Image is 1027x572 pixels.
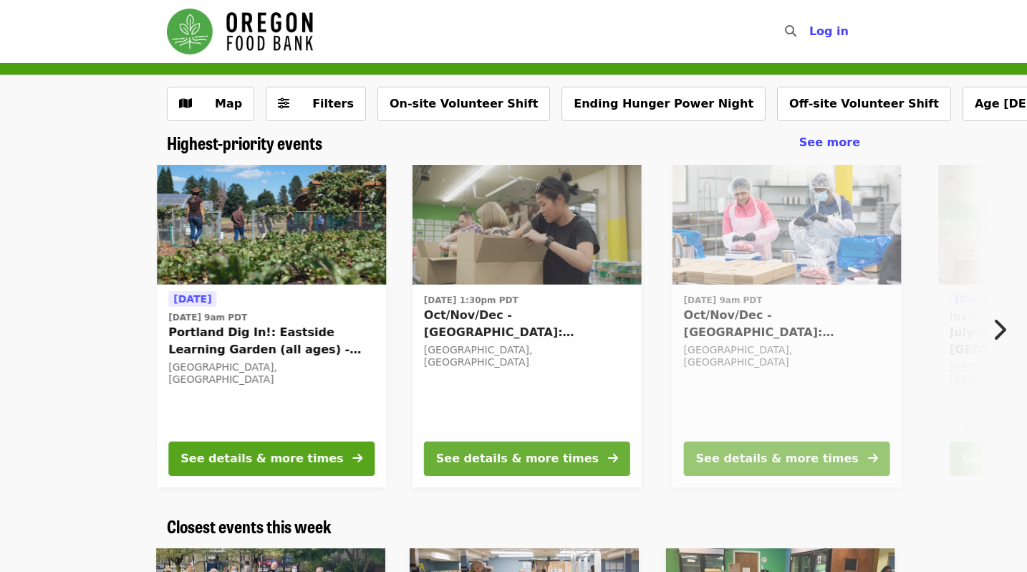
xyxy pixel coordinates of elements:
[168,361,375,386] div: [GEOGRAPHIC_DATA], [GEOGRAPHIC_DATA]
[672,165,902,285] img: Oct/Nov/Dec - Beaverton: Repack/Sort (age 10+) organized by Oregon Food Bank
[777,87,951,121] button: Off-site Volunteer Shift
[805,14,816,49] input: Search
[684,307,890,341] span: Oct/Nov/Dec - [GEOGRAPHIC_DATA]: Repack/Sort (age [DEMOGRAPHIC_DATA]+)
[167,133,322,153] a: Highest-priority events
[167,516,332,537] a: Closest events this week
[799,135,860,149] span: See more
[173,293,211,305] span: [DATE]
[684,442,890,476] button: See details & more times
[672,165,902,487] a: See details for "Oct/Nov/Dec - Beaverton: Repack/Sort (age 10+)"
[377,87,550,121] button: On-site Volunteer Shift
[278,97,289,110] i: sliders-h icon
[684,344,890,368] div: [GEOGRAPHIC_DATA], [GEOGRAPHIC_DATA]
[424,344,630,368] div: [GEOGRAPHIC_DATA], [GEOGRAPHIC_DATA]
[167,513,332,538] span: Closest events this week
[266,87,366,121] button: Filters (0 selected)
[424,294,519,307] time: [DATE] 1:30pm PDT
[992,316,1006,343] i: chevron-right icon
[424,307,630,341] span: Oct/Nov/Dec - [GEOGRAPHIC_DATA]: Repack/Sort (age [DEMOGRAPHIC_DATA]+)
[696,450,859,467] div: See details & more times
[157,165,386,285] img: Portland Dig In!: Eastside Learning Garden (all ages) - Aug/Sept/Oct organized by Oregon Food Bank
[312,97,354,110] span: Filters
[167,9,313,54] img: Oregon Food Bank - Home
[168,324,375,358] span: Portland Dig In!: Eastside Learning Garden (all ages) - Aug/Sept/Oct
[561,87,766,121] button: Ending Hunger Power Night
[168,442,375,476] button: See details & more times
[413,165,642,487] a: See details for "Oct/Nov/Dec - Portland: Repack/Sort (age 8+)"
[608,452,618,465] i: arrow-right icon
[868,452,878,465] i: arrow-right icon
[413,165,642,285] img: Oct/Nov/Dec - Portland: Repack/Sort (age 8+) organized by Oregon Food Bank
[179,97,192,110] i: map icon
[155,516,872,537] div: Closest events this week
[436,450,599,467] div: See details & more times
[168,311,247,324] time: [DATE] 9am PDT
[167,87,254,121] button: Show map view
[215,97,242,110] span: Map
[167,130,322,155] span: Highest-priority events
[424,442,630,476] button: See details & more times
[157,165,386,487] a: See details for "Portland Dig In!: Eastside Learning Garden (all ages) - Aug/Sept/Oct"
[809,24,849,38] span: Log in
[155,133,872,153] div: Highest-priority events
[980,310,1027,350] button: Next item
[785,24,796,38] i: search icon
[799,134,860,151] a: See more
[352,452,362,465] i: arrow-right icon
[180,450,343,467] div: See details & more times
[798,17,860,46] button: Log in
[684,294,763,307] time: [DATE] 9am PDT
